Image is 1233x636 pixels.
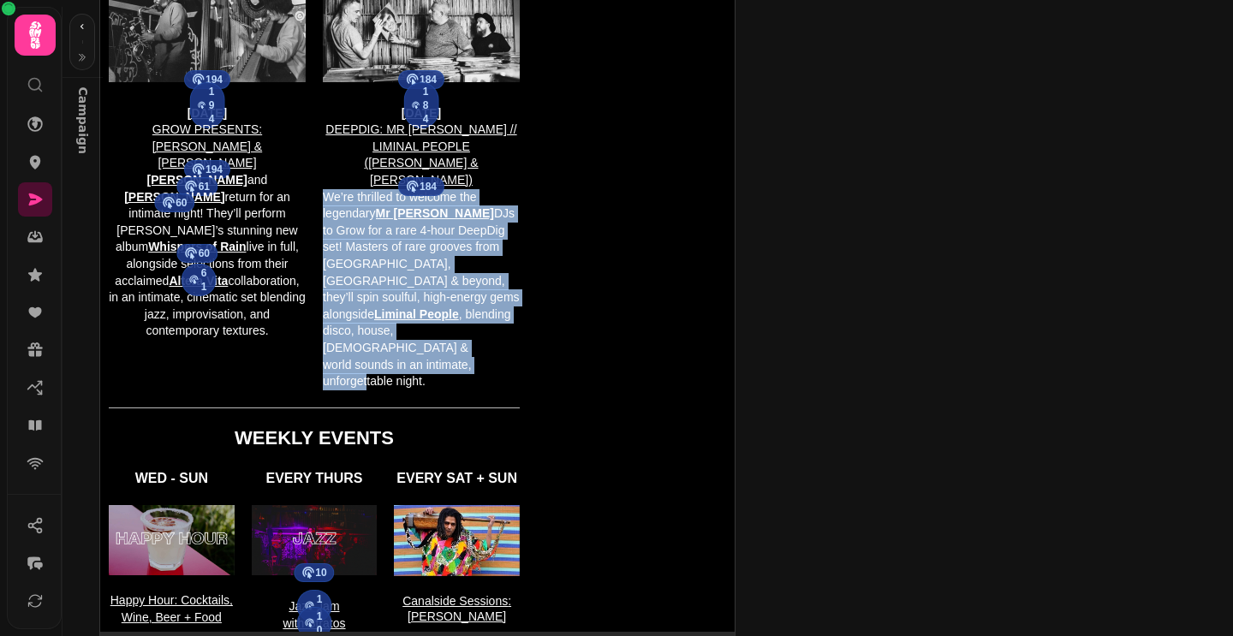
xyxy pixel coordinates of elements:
a: [DATE] [188,106,227,120]
span: : [PERSON_NAME] [402,594,511,623]
span: 184 [420,180,437,193]
a: with Stratos [283,616,345,630]
strong: EVERY SAT + SUN [396,471,517,485]
a: Jazz Jam [289,599,339,613]
p: Campaign [68,74,98,114]
a: [DATE] [402,106,441,120]
span: 60 [199,247,210,260]
span: 184 [420,73,437,86]
a: [PERSON_NAME] [147,173,247,187]
a: Mr [PERSON_NAME] [376,206,494,220]
span: 184 [420,85,432,126]
span: 10 [315,592,324,620]
span: 10 [315,566,326,580]
p: and return for an intimate night! They’ll perform [PERSON_NAME]’s stunning new album live in full... [109,172,306,340]
a: Liminal People [374,307,459,321]
a: Altera Vita [169,274,228,288]
span: 194 [206,85,217,126]
a: DEEPDIG: MR [PERSON_NAME] // LIMINAL PEOPLE ([PERSON_NAME] & [PERSON_NAME]) [325,122,516,187]
p: We’re thrilled to welcome the legendary DJs to Grow for a rare 4-hour DeepDig set! Masters of rar... [323,189,520,390]
strong: WED - SUN [135,471,208,485]
span: Canalside Sessions [402,594,508,608]
table: divider [109,407,520,408]
strong: EVERY THURS [266,471,363,485]
a: [PERSON_NAME] [124,190,224,204]
span: 194 [205,73,223,86]
strong: WEEKLY EVENTS [235,427,394,449]
span: 61 [200,266,208,294]
span: 61 [199,180,210,193]
a: Happy Hour: Cocktails, Wine, Beer + Food [110,593,233,624]
a: Canalside Sessions: [PERSON_NAME] [402,594,511,623]
span: 60 [176,196,187,210]
a: GROW PRESENTS: [PERSON_NAME] & [PERSON_NAME] [152,122,262,169]
span: 194 [205,163,223,176]
a: Whispers of Rain [148,240,246,253]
